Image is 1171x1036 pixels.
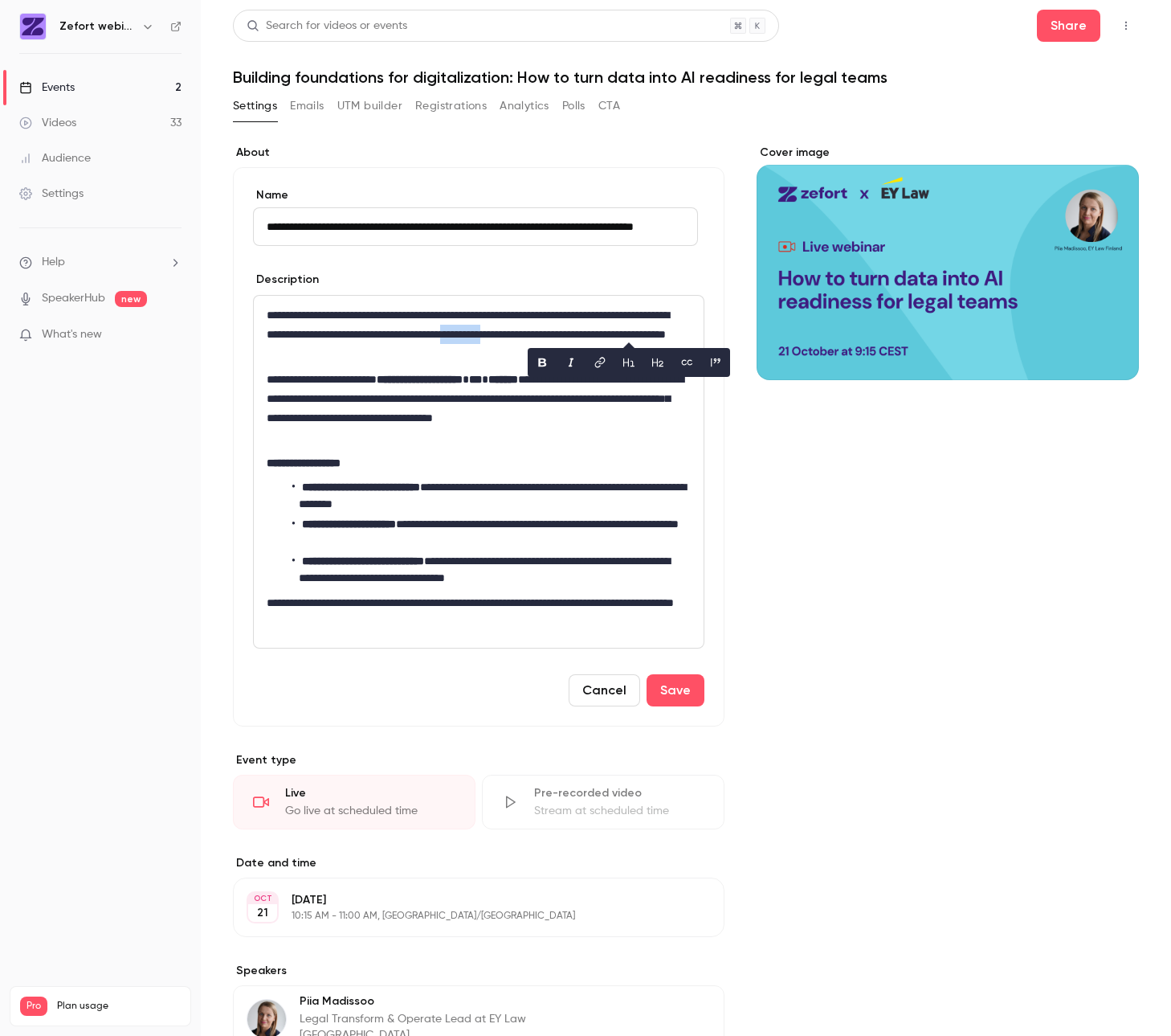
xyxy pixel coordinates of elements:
button: Save [647,674,704,706]
p: Piia Madissoo [300,993,620,1009]
img: Zefort webinars [20,14,46,39]
div: Pre-recorded videoStream at scheduled time [482,775,724,829]
button: Emails [290,93,324,119]
div: Settings [19,186,84,202]
button: Share [1037,10,1100,42]
button: Registrations [415,93,487,119]
section: Cover image [757,145,1139,380]
button: Analytics [500,93,549,119]
iframe: Noticeable Trigger [162,328,182,342]
h1: Building foundations for digitalization: How to turn data into AI readiness for legal teams [233,68,1139,87]
section: description [253,295,704,649]
p: Event type [233,752,724,768]
button: Cancel [569,674,640,706]
span: Help [42,254,65,271]
div: Audience [19,150,91,166]
div: Pre-recorded video [534,785,704,801]
div: OCT [248,893,277,904]
span: new [115,291,147,307]
span: Pro [20,997,47,1016]
div: Videos [19,115,76,131]
p: 10:15 AM - 11:00 AM, [GEOGRAPHIC_DATA]/[GEOGRAPHIC_DATA] [292,910,639,923]
button: link [587,350,613,375]
h6: Zefort webinars [59,18,135,35]
button: CTA [598,93,620,119]
button: blockquote [703,350,728,375]
span: What's new [42,326,102,343]
p: 21 [257,905,268,921]
label: About [233,145,724,161]
label: Name [253,187,704,203]
button: Settings [233,93,277,119]
label: Speakers [233,963,724,979]
div: Go live at scheduled time [285,803,455,819]
button: bold [529,350,555,375]
div: LiveGo live at scheduled time [233,775,475,829]
button: italic [558,350,584,375]
p: [DATE] [292,892,639,908]
button: Polls [562,93,585,119]
button: UTM builder [337,93,402,119]
label: Cover image [757,145,1139,161]
div: Search for videos or events [247,18,407,35]
div: editor [254,296,704,648]
div: Live [285,785,455,801]
span: Plan usage [57,1000,181,1013]
div: Stream at scheduled time [534,803,704,819]
li: help-dropdown-opener [19,254,182,271]
a: SpeakerHub [42,290,105,307]
label: Date and time [233,855,724,871]
div: Events [19,80,75,96]
label: Description [253,272,319,288]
